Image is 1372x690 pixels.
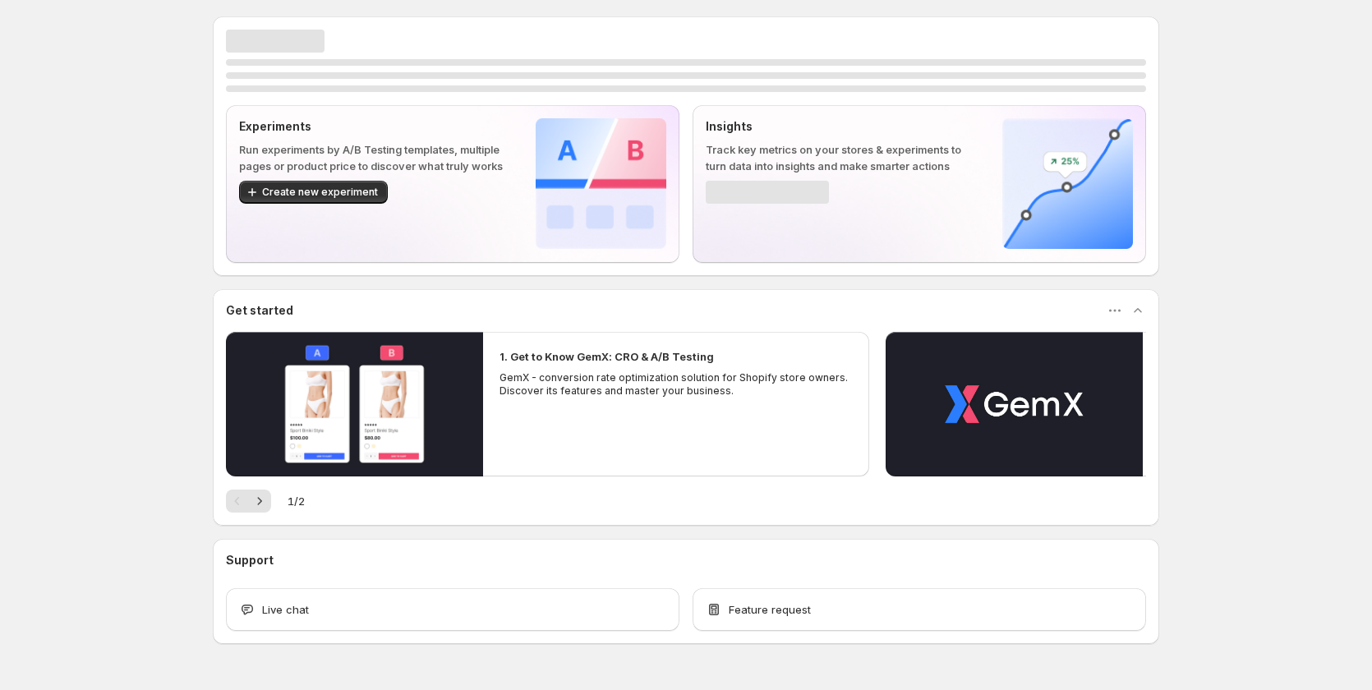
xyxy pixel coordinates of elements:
[226,552,274,568] h3: Support
[886,332,1143,476] button: Play video
[262,601,309,618] span: Live chat
[500,348,714,365] h2: 1. Get to Know GemX: CRO & A/B Testing
[262,186,378,199] span: Create new experiment
[729,601,811,618] span: Feature request
[706,118,976,135] p: Insights
[226,490,271,513] nav: Pagination
[239,118,509,135] p: Experiments
[226,332,483,476] button: Play video
[226,302,293,319] h3: Get started
[239,181,388,204] button: Create new experiment
[248,490,271,513] button: Next
[536,118,666,249] img: Experiments
[706,141,976,174] p: Track key metrics on your stores & experiments to turn data into insights and make smarter actions
[500,371,853,398] p: GemX - conversion rate optimization solution for Shopify store owners. Discover its features and ...
[1002,118,1133,249] img: Insights
[288,493,305,509] span: 1 / 2
[239,141,509,174] p: Run experiments by A/B Testing templates, multiple pages or product price to discover what truly ...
